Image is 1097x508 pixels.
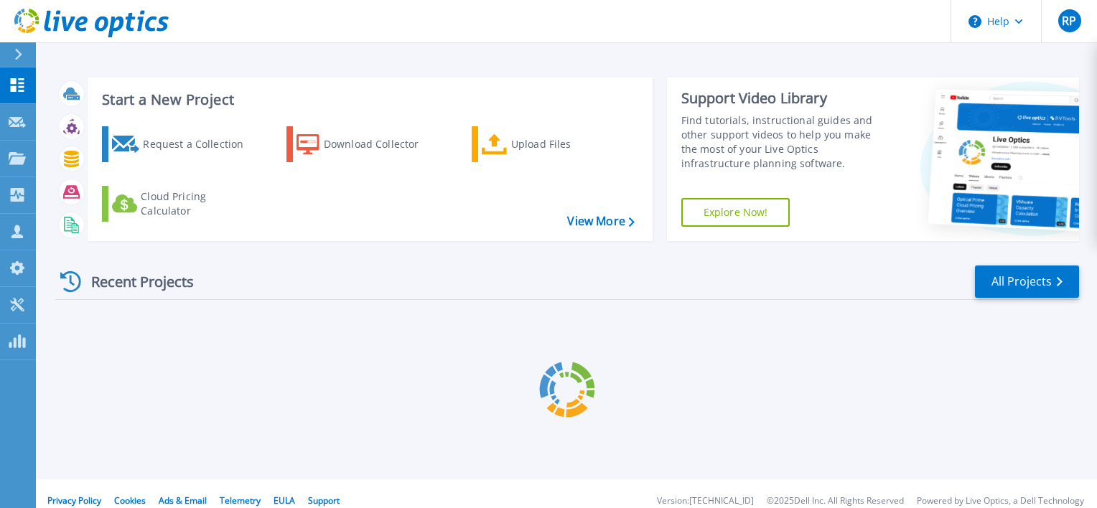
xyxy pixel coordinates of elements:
[274,494,295,507] a: EULA
[220,494,261,507] a: Telemetry
[324,130,439,159] div: Download Collector
[102,186,262,222] a: Cloud Pricing Calculator
[143,130,258,159] div: Request a Collection
[681,113,888,171] div: Find tutorials, instructional guides and other support videos to help you make the most of your L...
[308,494,340,507] a: Support
[102,92,634,108] h3: Start a New Project
[975,265,1079,298] a: All Projects
[141,189,256,218] div: Cloud Pricing Calculator
[681,198,790,227] a: Explore Now!
[47,494,101,507] a: Privacy Policy
[114,494,146,507] a: Cookies
[567,215,634,228] a: View More
[1062,15,1076,27] span: RP
[472,126,632,162] a: Upload Files
[767,497,904,506] li: © 2025 Dell Inc. All Rights Reserved
[102,126,262,162] a: Request a Collection
[159,494,207,507] a: Ads & Email
[511,130,626,159] div: Upload Files
[657,497,754,506] li: Version: [TECHNICAL_ID]
[286,126,447,162] a: Download Collector
[681,89,888,108] div: Support Video Library
[55,264,213,299] div: Recent Projects
[917,497,1084,506] li: Powered by Live Optics, a Dell Technology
